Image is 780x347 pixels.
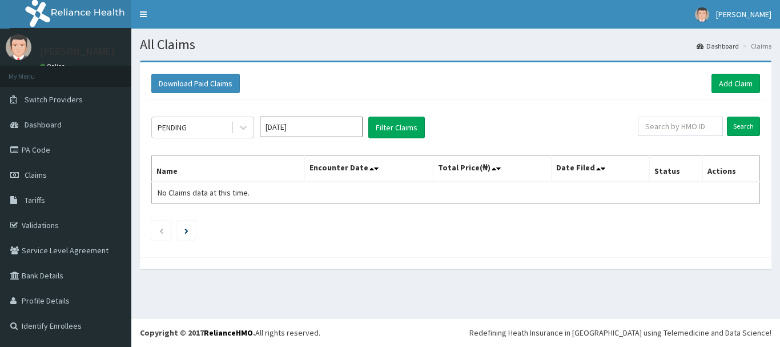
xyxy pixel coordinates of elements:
[702,156,759,182] th: Actions
[433,156,552,182] th: Total Price(₦)
[469,327,771,338] div: Redefining Heath Insurance in [GEOGRAPHIC_DATA] using Telemedicine and Data Science!
[260,117,363,137] input: Select Month and Year
[184,225,188,236] a: Next page
[305,156,433,182] th: Encounter Date
[650,156,703,182] th: Status
[140,328,255,338] strong: Copyright © 2017 .
[740,41,771,51] li: Claims
[638,117,723,136] input: Search by HMO ID
[695,7,709,22] img: User Image
[204,328,253,338] a: RelianceHMO
[711,74,760,93] a: Add Claim
[131,318,780,347] footer: All rights reserved.
[159,225,164,236] a: Previous page
[158,122,187,133] div: PENDING
[25,94,83,105] span: Switch Providers
[40,62,67,70] a: Online
[158,188,250,198] span: No Claims data at this time.
[40,46,115,57] p: [PERSON_NAME]
[25,170,47,180] span: Claims
[697,41,739,51] a: Dashboard
[25,195,45,205] span: Tariffs
[727,117,760,136] input: Search
[6,34,31,60] img: User Image
[716,9,771,19] span: [PERSON_NAME]
[552,156,650,182] th: Date Filed
[140,37,771,52] h1: All Claims
[151,74,240,93] button: Download Paid Claims
[152,156,305,182] th: Name
[368,117,425,138] button: Filter Claims
[25,119,62,130] span: Dashboard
